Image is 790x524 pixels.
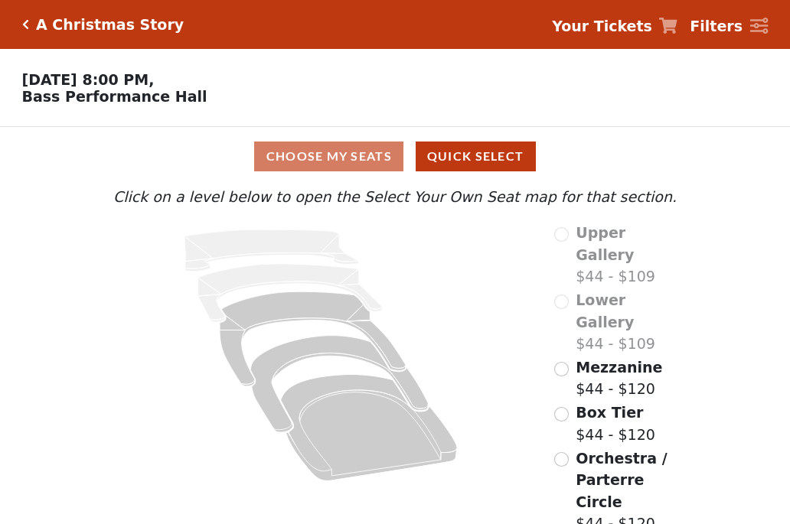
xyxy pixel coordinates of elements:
strong: Your Tickets [552,18,652,34]
span: Lower Gallery [576,291,634,330]
span: Orchestra / Parterre Circle [576,450,667,510]
label: $44 - $120 [576,356,662,400]
path: Lower Gallery - Seats Available: 0 [198,264,383,322]
label: $44 - $109 [576,289,681,355]
path: Upper Gallery - Seats Available: 0 [184,229,359,272]
label: $44 - $120 [576,402,655,445]
span: Box Tier [576,404,643,421]
h5: A Christmas Story [36,16,184,34]
button: Quick Select [416,142,536,171]
path: Orchestra / Parterre Circle - Seats Available: 145 [281,375,458,481]
a: Click here to go back to filters [22,19,29,30]
span: Mezzanine [576,359,662,376]
strong: Filters [690,18,743,34]
a: Your Tickets [552,15,677,37]
a: Filters [690,15,768,37]
span: Upper Gallery [576,224,634,263]
label: $44 - $109 [576,222,681,288]
p: Click on a level below to open the Select Your Own Seat map for that section. [109,186,681,208]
